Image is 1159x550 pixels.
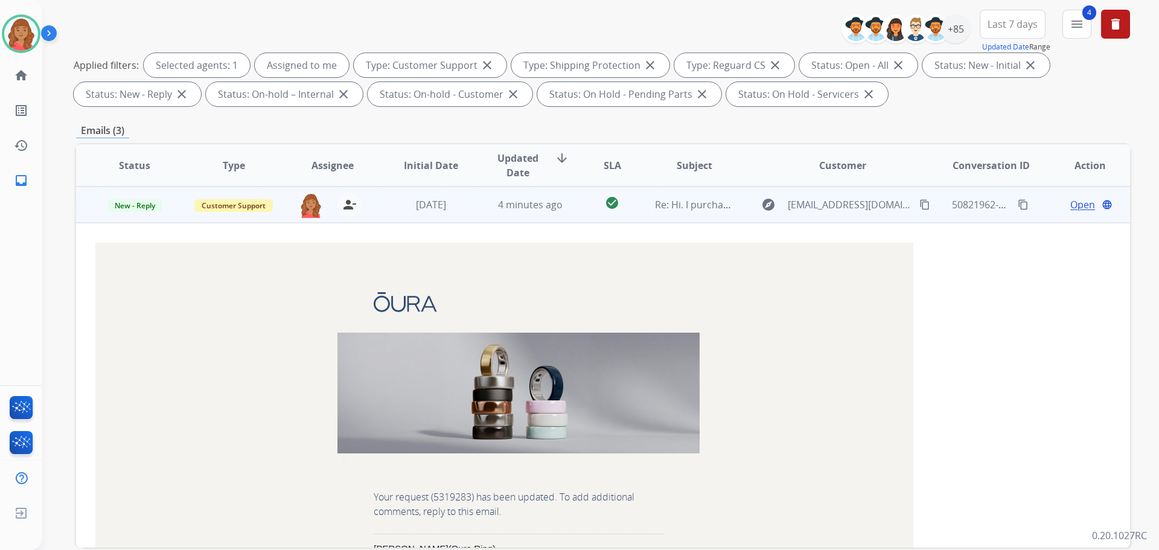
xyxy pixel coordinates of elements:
[677,158,712,173] span: Subject
[480,58,494,72] mat-icon: close
[14,68,28,83] mat-icon: home
[144,53,250,77] div: Selected agents: 1
[404,158,458,173] span: Initial Date
[368,82,532,106] div: Status: On-hold - Customer
[374,490,663,519] p: Your request (5319283) has been updated. To add additional comments, reply to this email.
[1092,528,1147,543] p: 0.20.1027RC
[498,198,563,211] span: 4 minutes ago
[605,196,619,210] mat-icon: check_circle
[891,58,905,72] mat-icon: close
[311,158,354,173] span: Assignee
[336,87,351,101] mat-icon: close
[1031,144,1130,187] th: Action
[695,87,709,101] mat-icon: close
[761,197,776,212] mat-icon: explore
[952,198,1140,211] span: 50821962-3dcb-4b26-b5d5-75e0991ea03e
[14,103,28,118] mat-icon: list_alt
[342,197,357,212] mat-icon: person_remove
[788,197,912,212] span: [EMAIL_ADDRESS][DOMAIN_NAME]
[337,453,350,465] button: Download attachment
[1070,197,1095,212] span: Open
[988,22,1038,27] span: Last 7 days
[1102,199,1113,210] mat-icon: language
[416,198,446,211] span: [DATE]
[223,158,245,173] span: Type
[255,53,349,77] div: Assigned to me
[1023,58,1038,72] mat-icon: close
[1108,17,1123,31] mat-icon: delete
[511,53,669,77] div: Type: Shipping Protection
[119,158,150,173] span: Status
[299,193,323,218] img: agent-avatar
[107,199,162,212] span: New - Reply
[76,123,129,138] p: Emails (3)
[491,151,546,180] span: Updated Date
[555,151,569,165] mat-icon: arrow_downward
[74,58,139,72] p: Applied filters:
[799,53,918,77] div: Status: Open - All
[354,53,506,77] div: Type: Customer Support
[14,138,28,153] mat-icon: history
[537,82,721,106] div: Status: On Hold - Pending Parts
[206,82,363,106] div: Status: On-hold – Internal
[643,58,657,72] mat-icon: close
[982,42,1050,52] span: Range
[919,199,930,210] mat-icon: content_copy
[953,158,1030,173] span: Conversation ID
[1082,5,1096,20] span: 4
[980,10,1046,39] button: Last 7 days
[1018,199,1029,210] mat-icon: content_copy
[1062,10,1091,39] button: 4
[506,87,520,101] mat-icon: close
[174,87,189,101] mat-icon: close
[726,82,888,106] div: Status: On Hold - Servicers
[674,53,794,77] div: Type: Reguard CS
[861,87,876,101] mat-icon: close
[604,158,621,173] span: SLA
[941,14,970,43] div: +85
[982,42,1029,52] button: Updated Date
[74,82,201,106] div: Status: New - Reply
[4,17,38,51] img: avatar
[922,53,1050,77] div: Status: New - Initial
[194,199,273,212] span: Customer Support
[14,173,28,188] mat-icon: inbox
[1070,17,1084,31] mat-icon: menu
[819,158,866,173] span: Customer
[768,58,782,72] mat-icon: close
